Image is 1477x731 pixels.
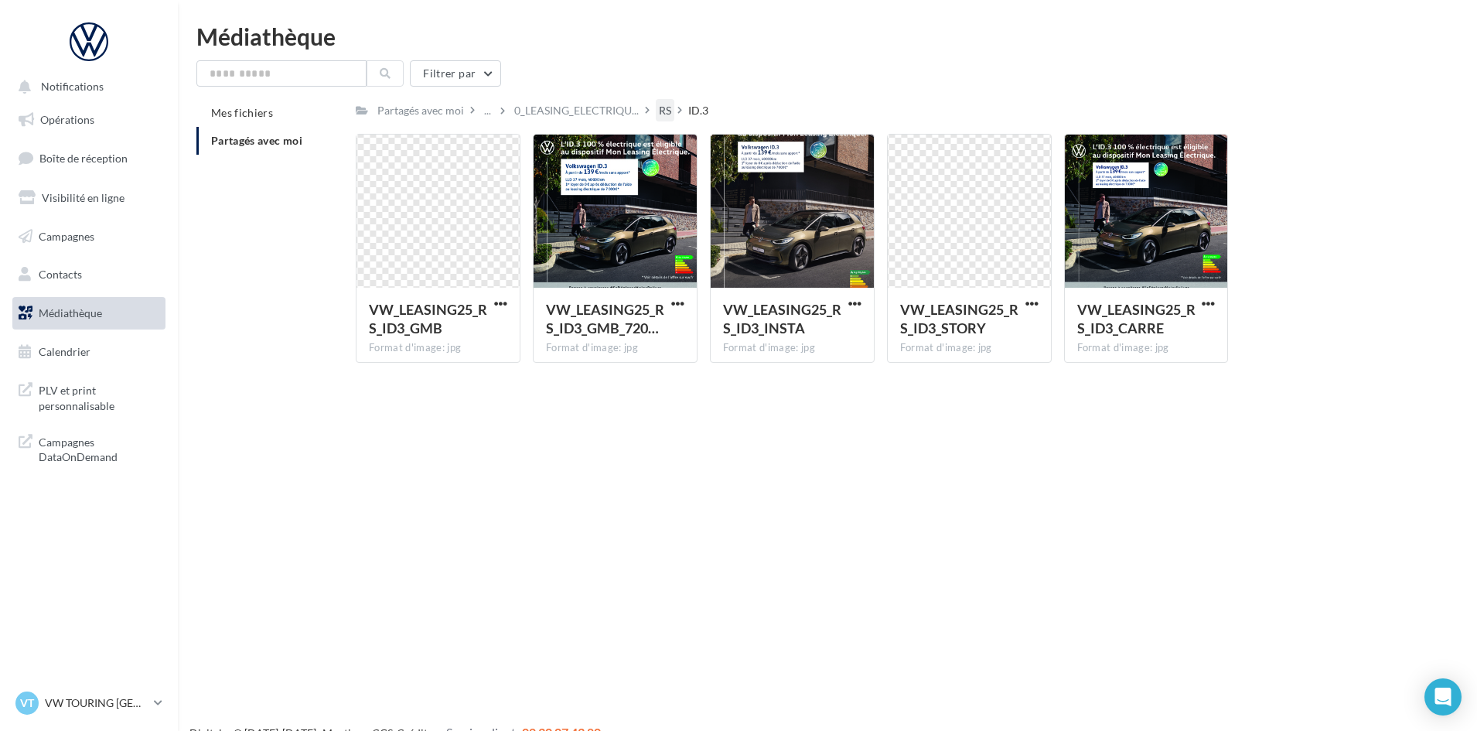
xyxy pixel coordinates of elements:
a: Campagnes DataOnDemand [9,425,169,471]
a: Médiathèque [9,297,169,330]
span: VW_LEASING25_RS_ID3_INSTA [723,301,841,336]
span: Campagnes [39,229,94,242]
button: Filtrer par [410,60,501,87]
a: Visibilité en ligne [9,182,169,214]
span: Calendrier [39,345,90,358]
span: 0_LEASING_ELECTRIQU... [514,103,639,118]
span: VW_LEASING25_RS_ID3_GMB_720x720px [546,301,664,336]
div: Format d'image: jpg [900,341,1039,355]
span: VW_LEASING25_RS_ID3_STORY [900,301,1018,336]
span: Partagés avec moi [211,134,302,147]
span: PLV et print personnalisable [39,380,159,413]
a: Campagnes [9,220,169,253]
a: Calendrier [9,336,169,368]
span: Mes fichiers [211,106,273,119]
span: VW_LEASING25_RS_ID3_GMB [369,301,487,336]
div: Partagés avec moi [377,103,464,118]
div: ID.3 [688,103,708,118]
span: Campagnes DataOnDemand [39,432,159,465]
div: Format d'image: jpg [546,341,684,355]
div: Médiathèque [196,25,1458,48]
span: Contacts [39,268,82,281]
span: Visibilité en ligne [42,191,125,204]
span: VW_LEASING25_RS_ID3_CARRE [1077,301,1196,336]
div: Format d'image: jpg [723,341,861,355]
a: PLV et print personnalisable [9,374,169,419]
span: Boîte de réception [39,152,128,165]
a: Boîte de réception [9,142,169,175]
span: Notifications [41,80,104,94]
p: VW TOURING [GEOGRAPHIC_DATA] [45,695,148,711]
a: Contacts [9,258,169,291]
div: Format d'image: jpg [369,341,507,355]
span: Opérations [40,113,94,126]
a: VT VW TOURING [GEOGRAPHIC_DATA] [12,688,165,718]
div: ... [481,100,494,121]
div: RS [659,103,671,118]
a: Opérations [9,104,169,136]
div: Open Intercom Messenger [1424,678,1462,716]
span: Médiathèque [39,306,102,319]
span: VT [20,695,34,711]
div: Format d'image: jpg [1077,341,1216,355]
